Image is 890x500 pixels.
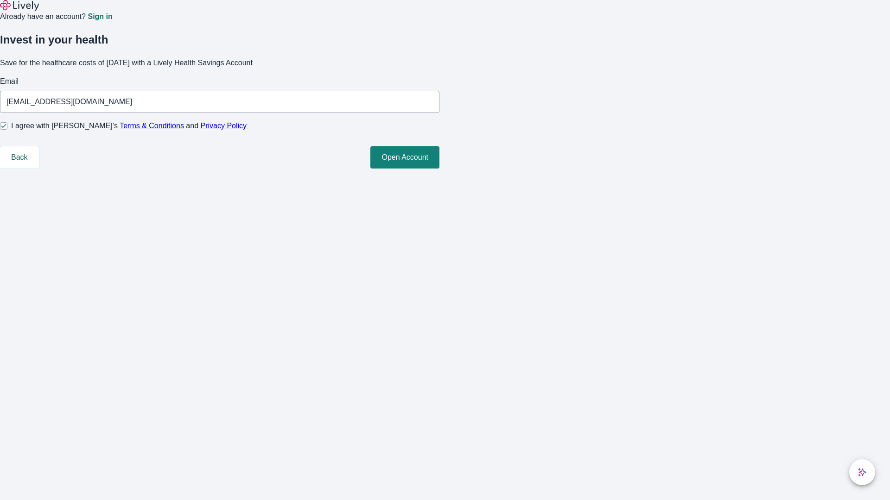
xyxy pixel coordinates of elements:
button: Open Account [370,146,439,169]
a: Privacy Policy [201,122,247,130]
svg: Lively AI Assistant [858,468,867,477]
a: Sign in [88,13,112,20]
span: I agree with [PERSON_NAME]’s and [11,120,247,131]
a: Terms & Conditions [120,122,184,130]
button: chat [849,459,875,485]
